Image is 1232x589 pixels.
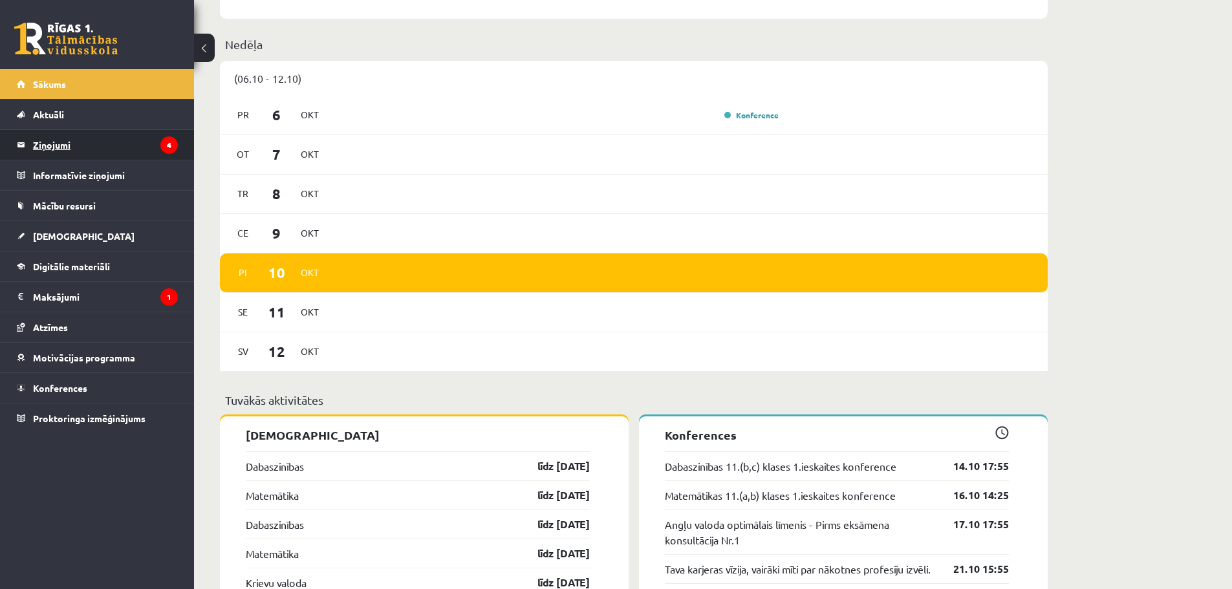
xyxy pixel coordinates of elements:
span: Pr [230,105,257,125]
a: Mācību resursi [17,191,178,220]
a: 14.10 17:55 [934,458,1009,474]
a: [DEMOGRAPHIC_DATA] [17,221,178,251]
a: Rīgas 1. Tālmācības vidusskola [14,23,118,55]
legend: Maksājumi [33,282,178,312]
span: Okt [296,302,323,322]
a: Konference [724,110,779,120]
a: Matemātika [246,546,299,561]
a: Atzīmes [17,312,178,342]
a: Matemātikas 11.(a,b) klases 1.ieskaites konference [665,487,896,503]
a: līdz [DATE] [515,487,590,503]
span: Konferences [33,382,87,394]
a: Maksājumi1 [17,282,178,312]
span: [DEMOGRAPHIC_DATA] [33,230,135,242]
span: Tr [230,184,257,204]
span: Okt [296,262,323,283]
a: Dabaszinības 11.(b,c) klases 1.ieskaites konference [665,458,896,474]
legend: Ziņojumi [33,130,178,160]
a: Informatīvie ziņojumi [17,160,178,190]
span: Motivācijas programma [33,352,135,363]
div: (06.10 - 12.10) [220,61,1048,96]
a: Dabaszinības [246,517,304,532]
a: līdz [DATE] [515,546,590,561]
a: Aktuāli [17,100,178,129]
a: Dabaszinības [246,458,304,474]
p: Tuvākās aktivitātes [225,391,1043,409]
span: 9 [257,222,297,244]
p: Konferences [665,426,1009,444]
span: 11 [257,301,297,323]
a: Digitālie materiāli [17,252,178,281]
i: 4 [160,136,178,154]
span: 6 [257,104,297,125]
a: Proktoringa izmēģinājums [17,403,178,433]
span: Okt [296,223,323,243]
span: 7 [257,144,297,165]
a: līdz [DATE] [515,517,590,532]
a: 16.10 14:25 [934,487,1009,503]
span: Okt [296,184,323,204]
span: Digitālie materiāli [33,261,110,272]
span: Atzīmes [33,321,68,333]
p: [DEMOGRAPHIC_DATA] [246,426,590,444]
a: Tava karjeras vīzija, vairāki mīti par nākotnes profesiju izvēli. [665,561,931,577]
span: Pi [230,262,257,283]
i: 1 [160,288,178,306]
span: Se [230,302,257,322]
a: Motivācijas programma [17,343,178,372]
a: Sākums [17,69,178,99]
span: Okt [296,105,323,125]
a: līdz [DATE] [515,458,590,474]
span: Mācību resursi [33,200,96,211]
legend: Informatīvie ziņojumi [33,160,178,190]
span: Sv [230,341,257,361]
a: 17.10 17:55 [934,517,1009,532]
a: Konferences [17,373,178,403]
span: Proktoringa izmēģinājums [33,412,146,424]
a: 21.10 15:55 [934,561,1009,577]
span: Ce [230,223,257,243]
span: 10 [257,262,297,283]
a: Angļu valoda optimālais līmenis - Pirms eksāmena konsultācija Nr.1 [665,517,934,548]
a: Ziņojumi4 [17,130,178,160]
span: Ot [230,144,257,164]
span: Sākums [33,78,66,90]
span: Okt [296,341,323,361]
span: 12 [257,341,297,362]
a: Matemātika [246,487,299,503]
span: Okt [296,144,323,164]
p: Nedēļa [225,36,1043,53]
span: Aktuāli [33,109,64,120]
span: 8 [257,183,297,204]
